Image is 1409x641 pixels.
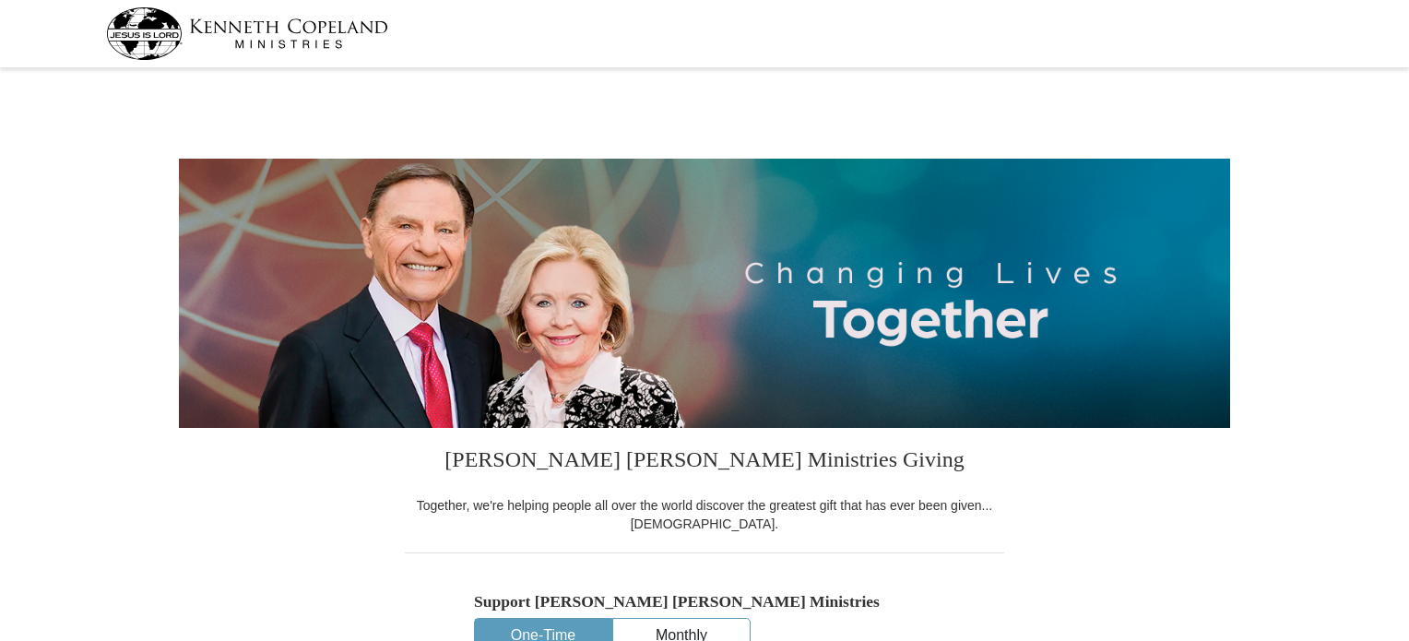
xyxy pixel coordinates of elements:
h3: [PERSON_NAME] [PERSON_NAME] Ministries Giving [405,428,1004,496]
img: kcm-header-logo.svg [106,7,388,60]
div: Together, we're helping people all over the world discover the greatest gift that has ever been g... [405,496,1004,533]
h5: Support [PERSON_NAME] [PERSON_NAME] Ministries [474,592,935,611]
